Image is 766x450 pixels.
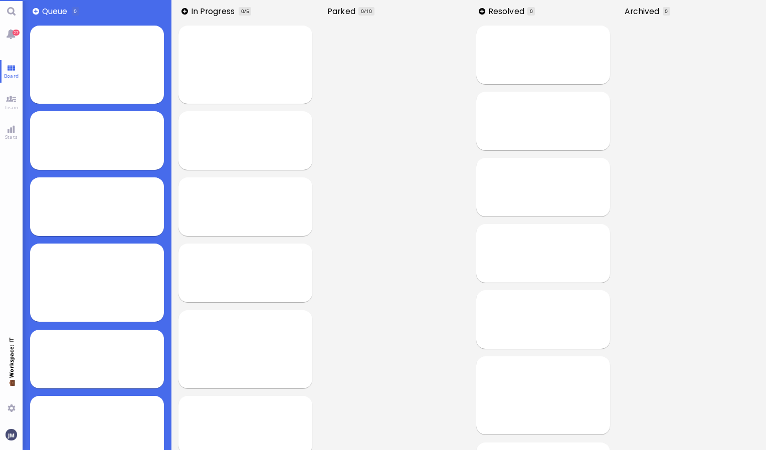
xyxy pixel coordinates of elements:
[13,30,20,36] span: 27
[191,6,238,17] span: In progress
[361,8,364,15] span: 0
[33,8,39,15] button: Add
[6,429,17,440] img: You
[625,6,663,17] span: Archived
[327,6,358,17] span: Parked
[665,8,668,15] span: 0
[74,8,77,15] span: 0
[3,133,20,140] span: Stats
[479,8,485,15] button: Add
[241,8,244,15] span: 0
[181,8,188,15] button: Add
[8,378,15,400] span: 💼 Workspace: IT
[2,104,21,111] span: Team
[488,6,528,17] span: Resolved
[530,8,533,15] span: 0
[244,8,249,15] span: /5
[364,8,372,15] span: /10
[2,72,21,79] span: Board
[42,6,71,17] span: Queue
